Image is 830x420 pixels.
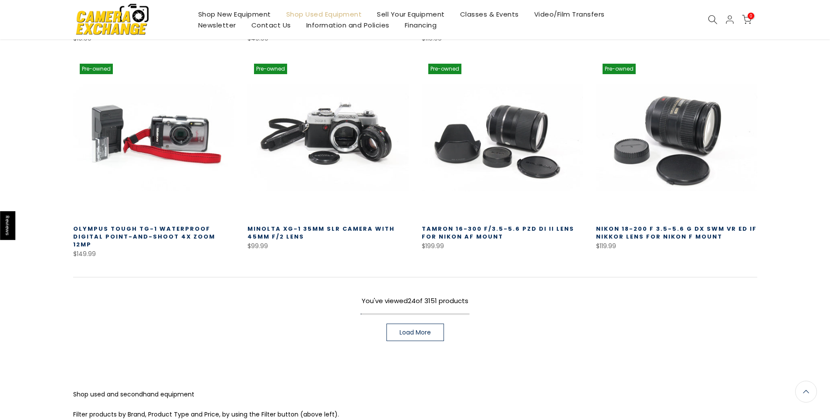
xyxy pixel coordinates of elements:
[73,249,234,260] div: $149.99
[247,225,395,241] a: Minolta XG-1 35mm SLR Camera with 45mm f/2 Lens
[422,225,574,241] a: Tamron 16-300 f/3.5-5.6 PZD Di II Lens for Nikon AF Mount
[386,324,444,341] a: Load More
[795,381,817,403] a: Back to the top
[422,241,583,252] div: $199.99
[400,329,431,335] span: Load More
[244,20,298,31] a: Contact Us
[596,241,757,252] div: $119.99
[190,9,278,20] a: Shop New Equipment
[73,225,215,249] a: Olympus Tough TG-1 Waterproof Digital Point-and-Shoot 4x Zoom 12mp
[190,20,244,31] a: Newsletter
[73,389,757,400] p: Shop used and secondhand equipment
[596,225,757,241] a: Nikon 18-200 f 3.5-5.6 G DX SWM VR ED IF Nikkor Lens for Nikon F Mount
[298,20,397,31] a: Information and Policies
[278,9,369,20] a: Shop Used Equipment
[369,9,453,20] a: Sell Your Equipment
[742,15,752,24] a: 0
[247,241,409,252] div: $99.99
[397,20,444,31] a: Financing
[362,296,468,305] span: You've viewed of 3151 products
[452,9,526,20] a: Classes & Events
[748,13,754,19] span: 0
[408,296,416,305] span: 24
[73,409,757,420] p: Filter products by Brand, Product Type and Price, by using the Filter button (above left).
[526,9,612,20] a: Video/Film Transfers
